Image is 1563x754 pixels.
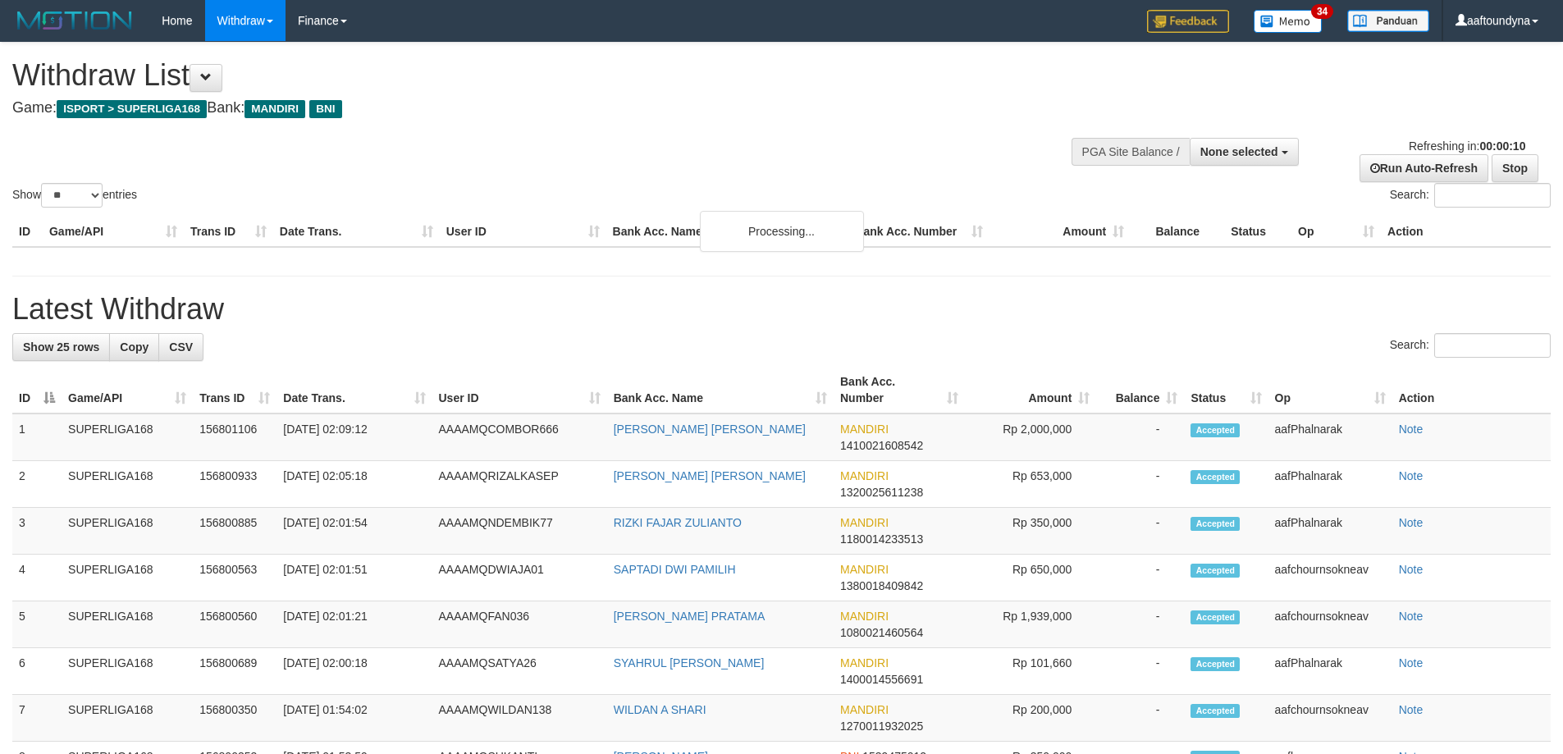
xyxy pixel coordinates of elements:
label: Show entries [12,183,137,208]
td: 7 [12,695,62,742]
span: CSV [169,340,193,354]
td: Rp 101,660 [965,648,1096,695]
span: Copy 1080021460564 to clipboard [840,626,923,639]
td: 1 [12,414,62,461]
td: aafchournsokneav [1268,555,1392,601]
span: MANDIRI [245,100,305,118]
span: BNI [309,100,341,118]
a: Note [1399,516,1424,529]
th: Balance: activate to sort column ascending [1096,367,1184,414]
button: None selected [1190,138,1299,166]
td: aafPhalnarak [1268,648,1392,695]
img: MOTION_logo.png [12,8,137,33]
span: Accepted [1191,423,1240,437]
a: SYAHRUL [PERSON_NAME] [614,656,765,669]
span: MANDIRI [840,516,889,529]
td: - [1096,461,1184,508]
td: 4 [12,555,62,601]
th: Amount [989,217,1131,247]
td: aafPhalnarak [1268,414,1392,461]
span: Copy 1320025611238 to clipboard [840,486,923,499]
td: 156800689 [193,648,276,695]
span: MANDIRI [840,656,889,669]
td: Rp 1,939,000 [965,601,1096,648]
a: RIZKI FAJAR ZULIANTO [614,516,742,529]
span: 34 [1311,4,1333,19]
th: Op [1291,217,1381,247]
span: MANDIRI [840,423,889,436]
td: Rp 350,000 [965,508,1096,555]
a: Note [1399,656,1424,669]
span: Accepted [1191,704,1240,718]
span: Show 25 rows [23,340,99,354]
span: Copy 1410021608542 to clipboard [840,439,923,452]
a: Copy [109,333,159,361]
th: Bank Acc. Name [606,217,849,247]
a: Note [1399,703,1424,716]
a: CSV [158,333,203,361]
td: Rp 2,000,000 [965,414,1096,461]
th: Game/API [43,217,184,247]
span: MANDIRI [840,469,889,482]
td: AAAAMQRIZALKASEP [432,461,607,508]
td: AAAAMQSATYA26 [432,648,607,695]
td: [DATE] 02:00:18 [276,648,432,695]
th: Status [1224,217,1291,247]
th: Bank Acc. Number: activate to sort column ascending [834,367,965,414]
td: - [1096,601,1184,648]
td: [DATE] 02:09:12 [276,414,432,461]
th: Trans ID [184,217,273,247]
a: Note [1399,563,1424,576]
td: 6 [12,648,62,695]
td: SUPERLIGA168 [62,461,193,508]
th: Date Trans. [273,217,440,247]
h1: Withdraw List [12,59,1026,92]
td: SUPERLIGA168 [62,601,193,648]
td: [DATE] 02:01:21 [276,601,432,648]
span: Copy 1400014556691 to clipboard [840,673,923,686]
span: Copy 1270011932025 to clipboard [840,720,923,733]
h4: Game: Bank: [12,100,1026,117]
td: - [1096,414,1184,461]
span: MANDIRI [840,703,889,716]
td: 156800933 [193,461,276,508]
td: SUPERLIGA168 [62,695,193,742]
span: MANDIRI [840,610,889,623]
input: Search: [1434,333,1551,358]
td: [DATE] 02:01:51 [276,555,432,601]
td: - [1096,555,1184,601]
td: [DATE] 02:05:18 [276,461,432,508]
td: aafPhalnarak [1268,508,1392,555]
td: 3 [12,508,62,555]
strong: 00:00:10 [1479,139,1525,153]
a: Run Auto-Refresh [1360,154,1488,182]
th: Op: activate to sort column ascending [1268,367,1392,414]
select: Showentries [41,183,103,208]
th: User ID: activate to sort column ascending [432,367,607,414]
td: 156800563 [193,555,276,601]
td: SUPERLIGA168 [62,414,193,461]
td: Rp 650,000 [965,555,1096,601]
th: Bank Acc. Name: activate to sort column ascending [607,367,834,414]
td: - [1096,695,1184,742]
span: Refreshing in: [1409,139,1525,153]
th: Trans ID: activate to sort column ascending [193,367,276,414]
a: [PERSON_NAME] [PERSON_NAME] [614,423,806,436]
a: SAPTADI DWI PAMILIH [614,563,736,576]
td: 156800350 [193,695,276,742]
td: 2 [12,461,62,508]
th: User ID [440,217,606,247]
td: AAAAMQFAN036 [432,601,607,648]
th: Date Trans.: activate to sort column ascending [276,367,432,414]
th: Action [1381,217,1551,247]
h1: Latest Withdraw [12,293,1551,326]
td: AAAAMQDWIAJA01 [432,555,607,601]
td: 156800560 [193,601,276,648]
a: Stop [1492,154,1538,182]
img: Button%20Memo.svg [1254,10,1323,33]
label: Search: [1390,333,1551,358]
td: AAAAMQNDEMBIK77 [432,508,607,555]
a: Show 25 rows [12,333,110,361]
td: 5 [12,601,62,648]
img: Feedback.jpg [1147,10,1229,33]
